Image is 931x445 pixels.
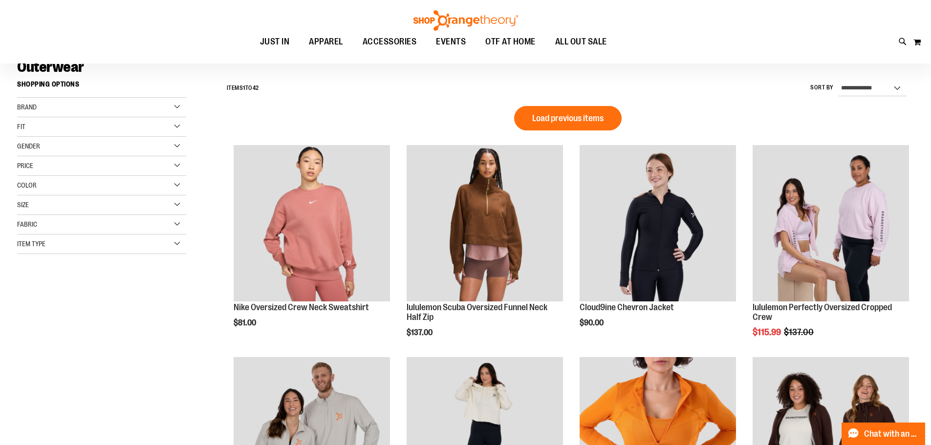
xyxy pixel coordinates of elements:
[234,145,390,303] a: Nike Oversized Crew Neck Sweatshirt
[555,31,607,53] span: ALL OUT SALE
[17,142,40,150] span: Gender
[234,145,390,301] img: Nike Oversized Crew Neck Sweatshirt
[402,140,568,361] div: product
[580,302,674,312] a: Cloud9ine Chevron Jacket
[412,10,520,31] img: Shop Orangetheory
[753,302,892,322] a: lululemon Perfectly Oversized Cropped Crew
[234,302,369,312] a: Nike Oversized Crew Neck Sweatshirt
[575,140,741,352] div: product
[580,318,605,327] span: $90.00
[753,145,909,303] a: lululemon Perfectly Oversized Cropped Crew
[436,31,466,53] span: EVENTS
[580,145,736,301] img: Cloud9ine Chevron Jacket
[17,201,29,209] span: Size
[753,327,782,337] span: $115.99
[407,145,563,303] a: lululemon Scuba Oversized Funnel Neck Half Zip
[753,145,909,301] img: lululemon Perfectly Oversized Cropped Crew
[243,85,245,91] span: 1
[810,84,834,92] label: Sort By
[580,145,736,303] a: Cloud9ine Chevron Jacket
[407,328,434,337] span: $137.00
[514,106,622,130] button: Load previous items
[17,162,33,170] span: Price
[407,145,563,301] img: lululemon Scuba Oversized Funnel Neck Half Zip
[864,429,919,439] span: Chat with an Expert
[532,113,604,123] span: Load previous items
[17,220,37,228] span: Fabric
[784,327,815,337] span: $137.00
[748,140,914,361] div: product
[17,181,37,189] span: Color
[234,318,258,327] span: $81.00
[17,240,45,248] span: Item Type
[17,59,84,75] span: Outerwear
[260,31,290,53] span: JUST IN
[253,85,259,91] span: 42
[485,31,536,53] span: OTF AT HOME
[17,123,25,130] span: Fit
[229,140,395,352] div: product
[363,31,417,53] span: ACCESSORIES
[407,302,547,322] a: lululemon Scuba Oversized Funnel Neck Half Zip
[227,81,259,96] h2: Items to
[309,31,343,53] span: APPAREL
[17,76,186,98] strong: Shopping Options
[17,103,37,111] span: Brand
[842,423,926,445] button: Chat with an Expert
